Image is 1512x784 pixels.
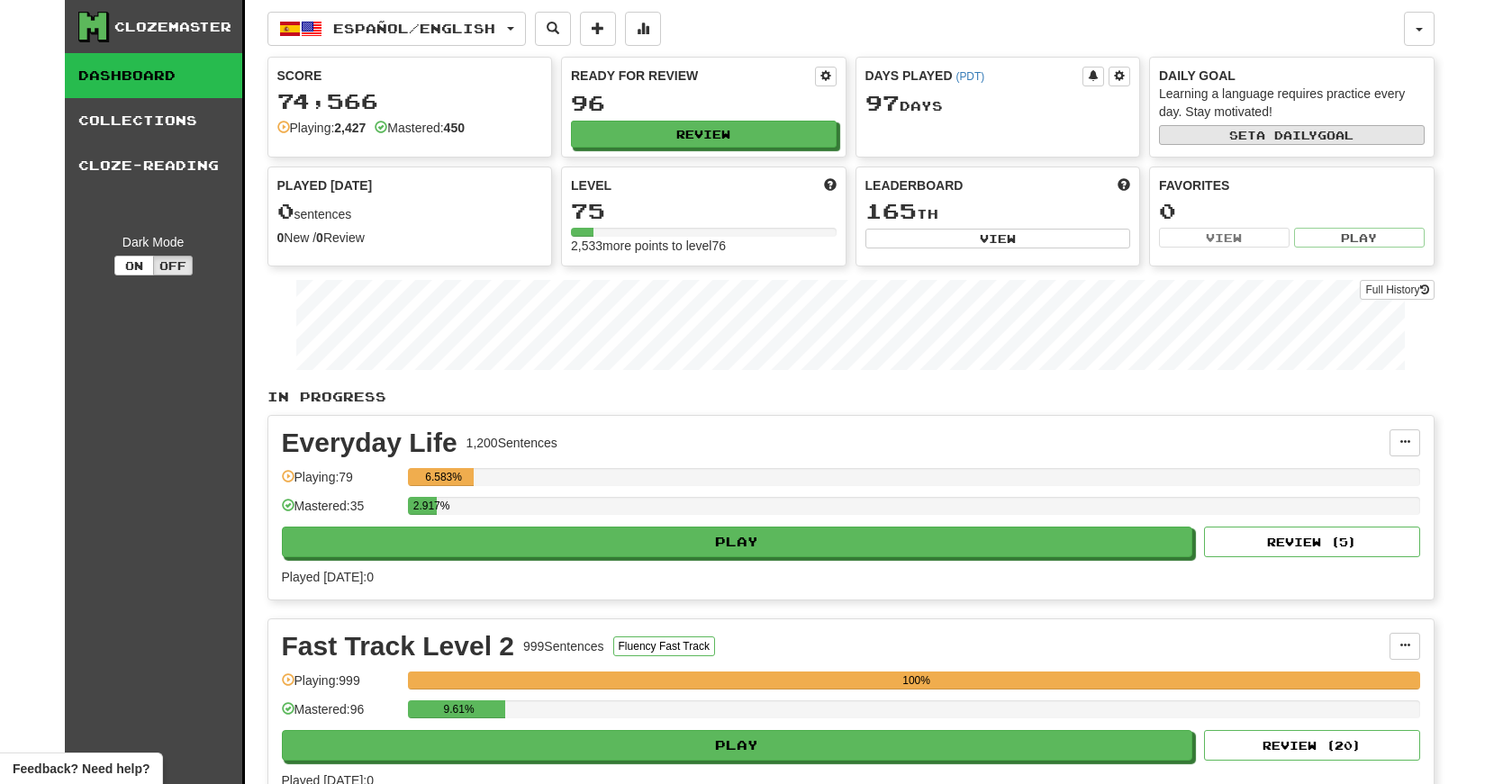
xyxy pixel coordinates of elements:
[523,637,604,655] div: 999 Sentences
[865,198,917,223] span: 165
[1159,67,1425,85] div: Daily Goal
[277,230,285,245] strong: 0
[1294,228,1425,248] button: Play
[114,18,231,36] div: Clozemaster
[955,70,984,83] a: (PDT)
[865,176,964,194] span: Leaderboard
[1159,228,1290,248] button: View
[571,67,815,85] div: Ready for Review
[282,497,399,527] div: Mastered: 35
[1204,730,1420,761] button: Review (20)
[580,12,616,46] button: Add sentence to collection
[316,230,323,245] strong: 0
[114,256,154,275] button: On
[65,98,242,143] a: Collections
[282,527,1193,557] button: Play
[282,633,515,660] div: Fast Track Level 2
[282,429,457,456] div: Everyday Life
[282,570,374,584] span: Played [DATE]: 0
[375,119,465,137] div: Mastered:
[282,671,399,701] div: Playing: 999
[865,92,1131,115] div: Day s
[571,176,611,194] span: Level
[824,176,837,194] span: Score more points to level up
[267,388,1435,406] p: In Progress
[1159,125,1425,145] button: Seta dailygoal
[865,67,1083,85] div: Days Played
[78,233,229,251] div: Dark Mode
[571,121,837,148] button: Review
[413,497,438,515] div: 2.917%
[865,229,1131,248] button: View
[1256,129,1317,141] span: a daily
[267,12,526,46] button: Español/English
[1360,280,1434,300] a: Full History
[571,237,837,255] div: 2,533 more points to level 76
[865,200,1131,223] div: th
[153,256,193,275] button: Off
[413,468,475,486] div: 6.583%
[413,671,1420,689] div: 100%
[282,468,399,498] div: Playing: 79
[1159,200,1425,222] div: 0
[282,700,399,730] div: Mastered: 96
[571,92,837,114] div: 96
[277,119,367,137] div: Playing:
[466,434,557,452] div: 1,200 Sentences
[65,53,242,98] a: Dashboard
[571,200,837,222] div: 75
[282,730,1193,761] button: Play
[413,700,505,718] div: 9.61%
[277,229,543,247] div: New / Review
[277,200,543,223] div: sentences
[613,636,715,656] button: Fluency Fast Track
[1159,176,1425,194] div: Favorites
[333,21,495,36] span: Español / English
[65,143,242,188] a: Cloze-Reading
[444,121,465,135] strong: 450
[1204,527,1420,557] button: Review (5)
[13,760,149,778] span: Open feedback widget
[334,121,366,135] strong: 2,427
[277,176,373,194] span: Played [DATE]
[1118,176,1130,194] span: This week in points, UTC
[277,90,543,113] div: 74,566
[535,12,571,46] button: Search sentences
[1159,85,1425,121] div: Learning a language requires practice every day. Stay motivated!
[865,90,900,115] span: 97
[277,67,543,85] div: Score
[277,198,294,223] span: 0
[625,12,661,46] button: More stats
